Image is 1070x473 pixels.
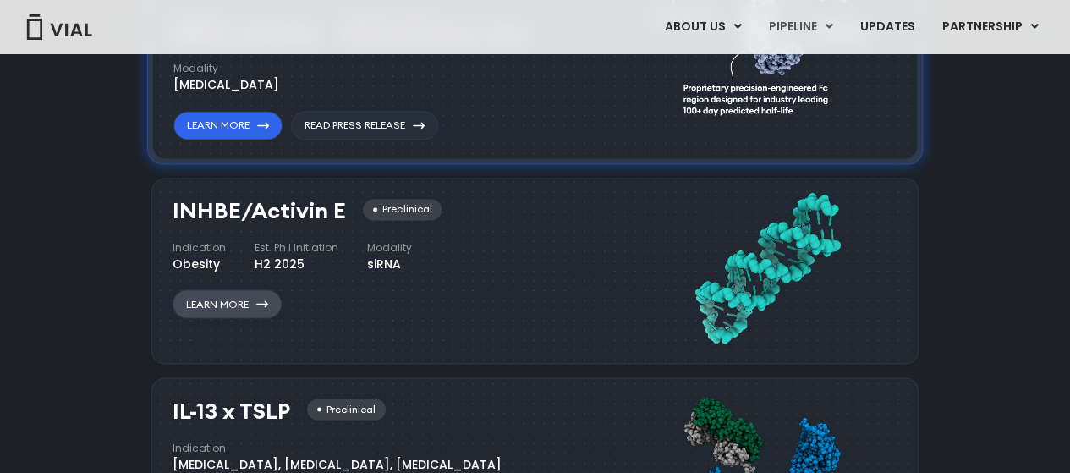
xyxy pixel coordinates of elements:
[367,239,412,255] h4: Modality
[25,14,93,40] img: Vial Logo
[173,111,283,140] a: Learn More
[651,13,754,41] a: ABOUT USMenu Toggle
[173,440,502,455] h4: Indication
[173,289,282,318] a: Learn More
[367,255,412,272] div: siRNA
[173,239,226,255] h4: Indication
[173,76,279,94] div: [MEDICAL_DATA]
[255,255,338,272] div: H2 2025
[755,13,846,41] a: PIPELINEMenu Toggle
[173,61,279,76] h4: Modality
[363,199,442,220] div: Preclinical
[173,255,226,272] div: Obesity
[847,13,928,41] a: UPDATES
[173,199,346,223] h3: INHBE/Activin E
[255,239,338,255] h4: Est. Ph I Initiation
[173,455,502,473] div: [MEDICAL_DATA], [MEDICAL_DATA], [MEDICAL_DATA]
[307,399,386,420] div: Preclinical
[173,399,290,423] h3: IL-13 x TSLP
[929,13,1052,41] a: PARTNERSHIPMenu Toggle
[291,111,438,140] a: Read Press Release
